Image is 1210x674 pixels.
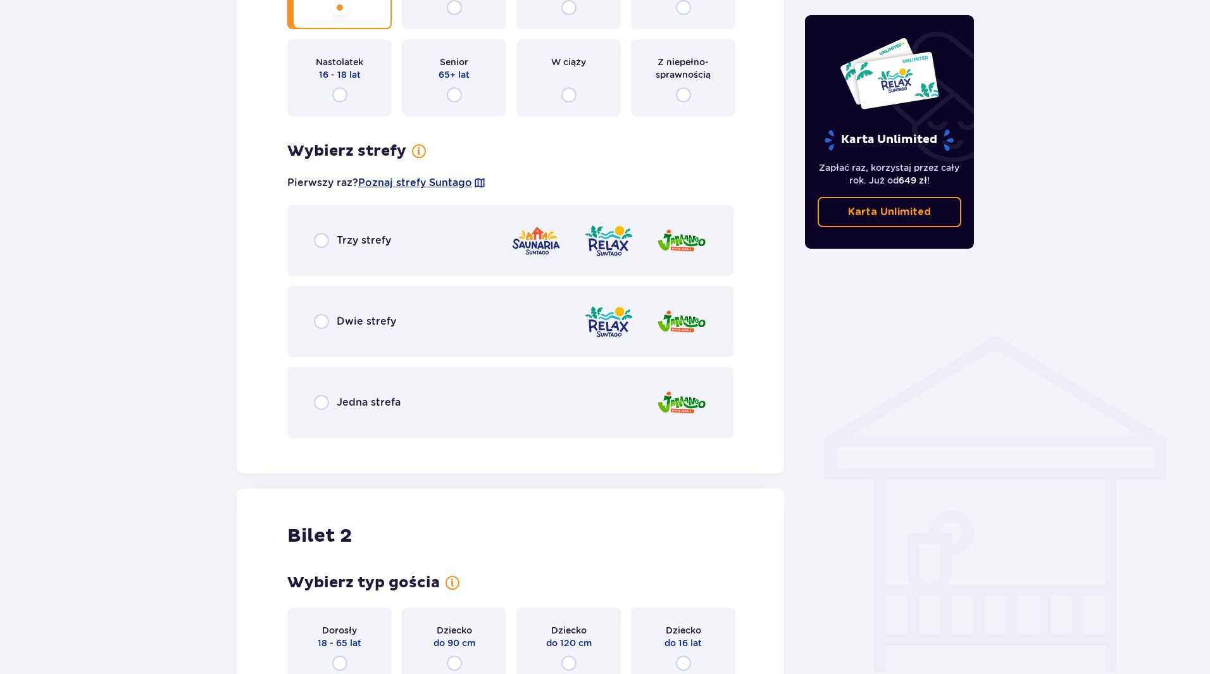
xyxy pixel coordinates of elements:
span: do 120 cm [546,637,592,649]
span: W ciąży [551,56,586,68]
span: Z niepełno­sprawnością [642,56,724,81]
img: Jamango [656,304,707,340]
p: Karta Unlimited [823,129,955,151]
span: 649 zł [899,175,927,185]
span: Dziecko [437,624,472,637]
span: 65+ lat [439,68,470,81]
h3: Wybierz strefy [287,142,406,161]
span: Dorosły [322,624,357,637]
img: Relax [583,223,634,259]
img: Saunaria [511,223,561,259]
span: do 90 cm [433,637,475,649]
a: Poznaj strefy Suntago [358,176,472,190]
p: Karta Unlimited [848,205,931,219]
span: Dziecko [551,624,587,637]
p: Pierwszy raz? [287,176,486,190]
img: Jamango [656,385,707,421]
span: 18 - 65 lat [318,637,361,649]
span: do 16 lat [664,637,702,649]
span: 16 - 18 lat [319,68,361,81]
img: Relax [583,304,634,340]
span: Dziecko [666,624,701,637]
span: Dwie strefy [337,315,396,328]
img: Dwie karty całoroczne do Suntago z napisem 'UNLIMITED RELAX', na białym tle z tropikalnymi liśćmi... [839,37,940,110]
span: Nastolatek [316,56,363,68]
p: Zapłać raz, korzystaj przez cały rok. Już od ! [818,161,962,187]
h2: Bilet 2 [287,524,352,548]
span: Trzy strefy [337,234,391,247]
span: Senior [440,56,468,68]
span: Jedna strefa [337,396,401,409]
a: Karta Unlimited [818,197,962,227]
img: Jamango [656,223,707,259]
h3: Wybierz typ gościa [287,573,440,592]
